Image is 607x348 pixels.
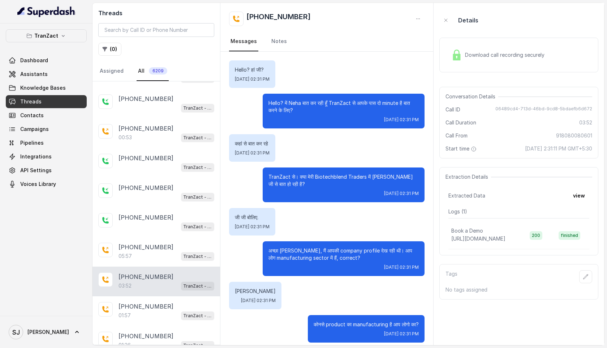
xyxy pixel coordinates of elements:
[98,61,214,81] nav: Tabs
[445,270,457,283] p: Tags
[569,189,589,202] button: view
[235,224,270,230] span: [DATE] 02:31 PM
[268,247,419,262] p: अच्छा [PERSON_NAME], मैं आपकी company profile देख रही थी। आप लोग manufacturing sector में हैं, co...
[6,95,87,108] a: Threads
[6,54,87,67] a: Dashboard
[119,134,132,141] p: 00:53
[445,145,478,152] span: Start time
[20,98,42,105] span: Threads
[241,298,276,304] span: [DATE] 02:31 PM
[20,112,44,119] span: Contacts
[20,57,48,64] span: Dashboard
[445,106,460,113] span: Call ID
[445,286,592,293] p: No tags assigned
[183,253,212,260] p: TranZact - Outbound Call Assistant
[6,150,87,163] a: Integrations
[235,288,276,295] p: [PERSON_NAME]
[445,119,476,126] span: Call Duration
[384,331,419,337] span: [DATE] 02:31 PM
[17,6,76,17] img: light.svg
[495,106,592,113] span: 06489cd4-713d-46bd-9cd8-5bdaefb6d672
[268,173,419,188] p: TranZact से। क्या मेरी Biotechblend Traders में [PERSON_NAME] जी से बात हो रही है?
[137,61,169,81] a: All6209
[119,252,132,260] p: 05:57
[183,194,212,201] p: TranZact - Outbound Call Assistant
[451,50,462,60] img: Lock Icon
[20,181,56,188] span: Voices Library
[384,117,419,123] span: [DATE] 02:31 PM
[183,223,212,230] p: TranZact - Outbound Call Assistant
[556,132,592,139] span: 918080080601
[119,243,173,251] p: [PHONE_NUMBER]
[579,119,592,126] span: 03:52
[34,31,58,40] p: TranZact
[98,9,214,17] h2: Threads
[119,302,173,311] p: [PHONE_NUMBER]
[20,167,52,174] span: API Settings
[20,126,49,133] span: Campaigns
[119,94,173,103] p: [PHONE_NUMBER]
[12,328,20,336] text: SJ
[20,71,48,78] span: Assistants
[229,32,258,51] a: Messages
[458,16,478,25] p: Details
[119,272,173,281] p: [PHONE_NUMBER]
[384,191,419,196] span: [DATE] 02:31 PM
[445,132,468,139] span: Call From
[119,312,131,319] p: 01:57
[6,123,87,136] a: Campaigns
[27,328,69,336] span: [PERSON_NAME]
[525,145,592,152] span: [DATE] 2:31:11 PM GMT+5:30
[445,173,491,181] span: Extraction Details
[448,208,589,215] p: Logs ( 1 )
[98,61,125,81] a: Assigned
[465,51,547,59] span: Download call recording securely
[20,84,66,92] span: Knowledge Bases
[235,150,270,156] span: [DATE] 02:31 PM
[559,231,580,240] span: finished
[451,227,483,234] p: Book a Demo
[229,32,425,51] nav: Tabs
[314,321,419,328] p: कोनसे product का manufacturing है आप लोगो का?
[98,23,214,37] input: Search by Call ID or Phone Number
[183,164,212,171] p: TranZact - Outbound Call Assistant
[119,282,132,289] p: 03:52
[246,12,311,26] h2: [PHONE_NUMBER]
[530,231,542,240] span: 200
[235,76,270,82] span: [DATE] 02:31 PM
[6,29,87,42] button: TranZact
[268,99,419,114] p: Hello? में Neha बात कर रही हूँ TranZact से आपके पास दो minute है बात करने के लिए?
[119,332,173,340] p: [PHONE_NUMBER]
[183,134,212,141] p: TranZact - Outbound Call Assistant
[384,264,419,270] span: [DATE] 02:31 PM
[270,32,288,51] a: Notes
[20,139,44,147] span: Pipelines
[119,183,173,192] p: [PHONE_NUMBER]
[183,283,212,290] p: TranZact - Outbound Call Assistant
[119,154,173,162] p: [PHONE_NUMBER]
[98,43,121,56] button: (0)
[451,235,505,242] span: [URL][DOMAIN_NAME]
[445,93,498,100] span: Conversation Details
[183,105,212,112] p: TranZact - Outbound Call Assistant
[235,214,270,221] p: जी जी बोलिए.
[6,178,87,191] a: Voices Library
[183,312,212,319] p: TranZact - Outbound Call Assistant
[119,213,173,222] p: [PHONE_NUMBER]
[6,81,87,94] a: Knowledge Bases
[20,153,52,160] span: Integrations
[6,164,87,177] a: API Settings
[119,124,173,133] p: [PHONE_NUMBER]
[235,66,270,73] p: Hello? हां जी?
[6,136,87,149] a: Pipelines
[448,192,485,199] span: Extracted Data
[235,140,270,147] p: कहां से बात कर रहे
[6,322,87,342] a: [PERSON_NAME]
[6,68,87,81] a: Assistants
[6,109,87,122] a: Contacts
[149,67,167,75] span: 6209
